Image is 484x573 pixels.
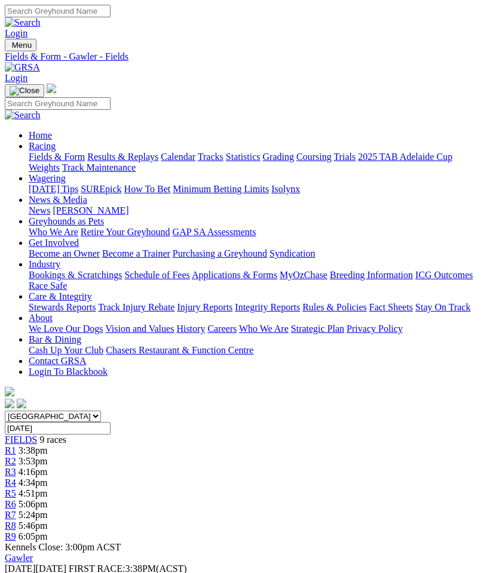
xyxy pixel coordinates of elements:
[29,248,479,259] div: Get Involved
[5,531,16,541] a: R9
[19,531,48,541] span: 6:05pm
[10,86,39,95] img: Close
[19,456,48,466] span: 3:53pm
[29,184,479,195] div: Wagering
[5,387,14,396] img: logo-grsa-white.png
[81,227,170,237] a: Retire Your Greyhound
[29,152,479,173] div: Racing
[5,553,33,563] a: Gawler
[5,399,14,408] img: facebook.svg
[173,248,267,258] a: Purchasing a Greyhound
[39,435,66,445] span: 9 races
[98,302,174,312] a: Track Injury Rebate
[5,84,44,97] button: Toggle navigation
[19,445,48,455] span: 3:38pm
[5,467,16,477] a: R3
[29,216,104,226] a: Greyhounds as Pets
[19,499,48,509] span: 5:06pm
[19,478,48,488] span: 4:34pm
[5,39,36,51] button: Toggle navigation
[124,270,189,280] a: Schedule of Fees
[29,345,479,356] div: Bar & Dining
[173,184,269,194] a: Minimum Betting Limits
[29,173,66,183] a: Wagering
[5,62,40,73] img: GRSA
[87,152,158,162] a: Results & Replays
[29,259,60,269] a: Industry
[19,520,48,531] span: 5:46pm
[369,302,413,312] a: Fact Sheets
[19,510,48,520] span: 5:24pm
[29,313,53,323] a: About
[29,227,78,237] a: Who We Are
[177,302,232,312] a: Injury Reports
[5,435,37,445] a: FIELDS
[302,302,367,312] a: Rules & Policies
[29,270,122,280] a: Bookings & Scratchings
[271,184,300,194] a: Isolynx
[5,456,16,466] span: R2
[415,270,473,280] a: ICG Outcomes
[29,238,79,248] a: Get Involved
[5,510,16,520] a: R7
[5,110,41,121] img: Search
[29,324,479,334] div: About
[29,334,81,344] a: Bar & Dining
[29,248,100,258] a: Become an Owner
[173,227,256,237] a: GAP SA Assessments
[29,366,108,377] a: Login To Blackbook
[333,152,356,162] a: Trials
[5,499,16,509] a: R6
[5,28,27,38] a: Login
[12,41,32,50] span: Menu
[296,152,332,162] a: Coursing
[5,520,16,531] a: R8
[358,152,452,162] a: 2025 TAB Adelaide Cup
[5,422,111,435] input: Select date
[53,205,128,215] a: [PERSON_NAME]
[263,152,294,162] a: Grading
[29,291,92,301] a: Care & Integrity
[102,248,170,258] a: Become a Trainer
[207,324,237,334] a: Careers
[5,5,111,17] input: Search
[415,302,470,312] a: Stay On Track
[29,302,479,313] div: Care & Integrity
[29,141,56,151] a: Racing
[29,195,87,205] a: News & Media
[124,184,171,194] a: How To Bet
[176,324,205,334] a: History
[5,51,479,62] a: Fields & Form - Gawler - Fields
[47,84,56,93] img: logo-grsa-white.png
[226,152,261,162] a: Statistics
[29,281,67,291] a: Race Safe
[347,324,403,334] a: Privacy Policy
[17,399,26,408] img: twitter.svg
[29,227,479,238] div: Greyhounds as Pets
[5,17,41,28] img: Search
[29,130,52,140] a: Home
[106,345,253,355] a: Chasers Restaurant & Function Centre
[5,478,16,488] a: R4
[330,270,413,280] a: Breeding Information
[19,467,48,477] span: 4:16pm
[5,97,111,110] input: Search
[29,324,103,334] a: We Love Our Dogs
[29,356,86,366] a: Contact GRSA
[29,205,50,215] a: News
[5,488,16,498] a: R5
[5,445,16,455] a: R1
[192,270,277,280] a: Applications & Forms
[239,324,289,334] a: Who We Are
[29,205,479,216] div: News & Media
[29,345,103,355] a: Cash Up Your Club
